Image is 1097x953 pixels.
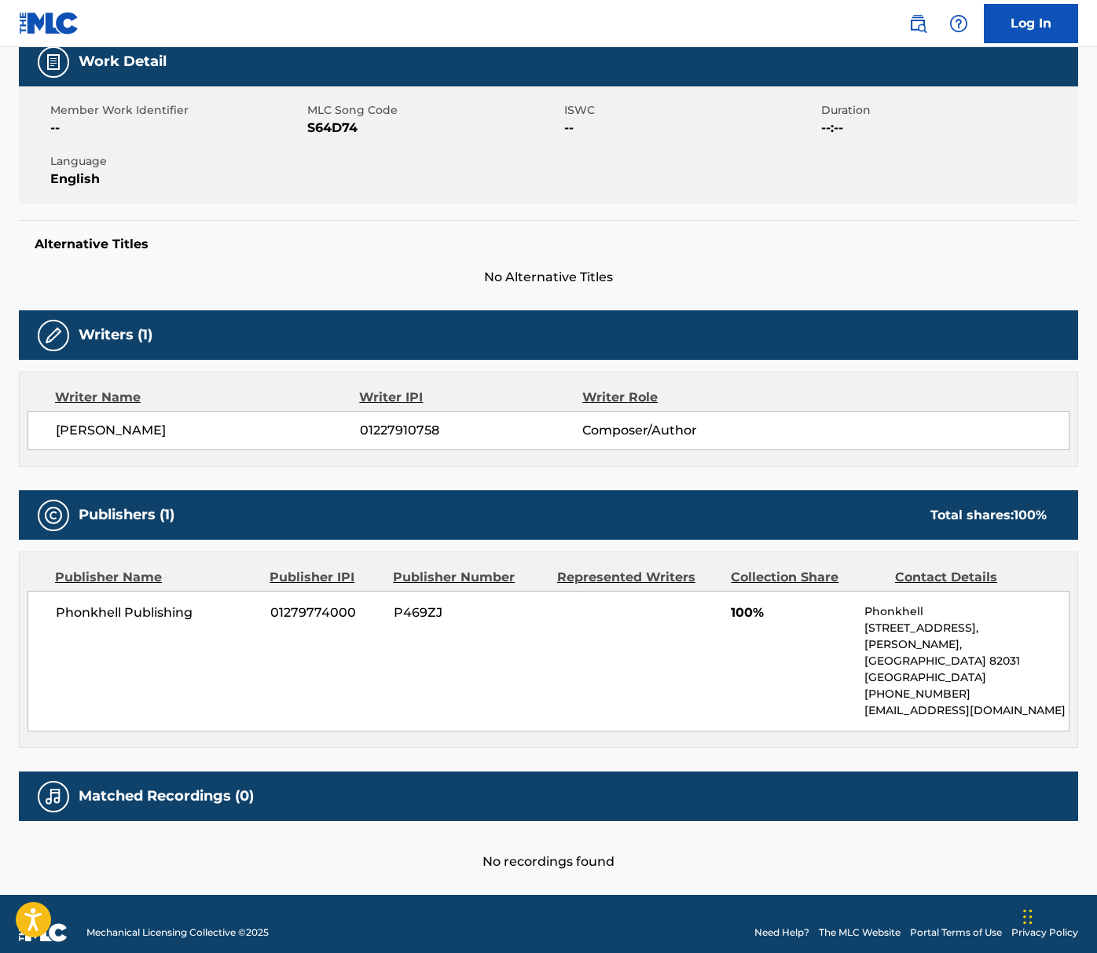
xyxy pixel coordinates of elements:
[86,926,269,940] span: Mechanical Licensing Collective © 2025
[731,568,883,587] div: Collection Share
[582,421,785,440] span: Composer/Author
[79,53,167,71] h5: Work Detail
[55,568,258,587] div: Publisher Name
[564,102,817,119] span: ISWC
[394,603,545,622] span: P469ZJ
[307,102,560,119] span: MLC Song Code
[821,119,1074,137] span: --:--
[55,388,359,407] div: Writer Name
[79,787,254,805] h5: Matched Recordings (0)
[930,506,1047,525] div: Total shares:
[1023,893,1033,940] div: Drag
[50,153,303,170] span: Language
[19,923,68,942] img: logo
[44,53,63,71] img: Work Detail
[50,119,303,137] span: --
[819,926,901,940] a: The MLC Website
[1018,878,1097,953] iframe: Chat Widget
[56,421,360,440] span: [PERSON_NAME]
[910,926,1002,940] a: Portal Terms of Use
[360,421,583,440] span: 01227910758
[307,119,560,137] span: S64D74
[19,12,79,35] img: MLC Logo
[731,603,853,622] span: 100%
[864,686,1069,702] p: [PHONE_NUMBER]
[582,388,785,407] div: Writer Role
[908,14,927,33] img: search
[79,326,152,344] h5: Writers (1)
[35,236,1062,252] h5: Alternative Titles
[949,14,968,33] img: help
[864,603,1069,620] p: Phonkhell
[564,119,817,137] span: --
[895,568,1047,587] div: Contact Details
[821,102,1074,119] span: Duration
[19,268,1078,287] span: No Alternative Titles
[270,603,382,622] span: 01279774000
[44,506,63,525] img: Publishers
[864,669,1069,686] p: [GEOGRAPHIC_DATA]
[79,506,174,524] h5: Publishers (1)
[902,8,934,39] a: Public Search
[754,926,809,940] a: Need Help?
[44,787,63,806] img: Matched Recordings
[1011,926,1078,940] a: Privacy Policy
[56,603,259,622] span: Phonkhell Publishing
[359,388,582,407] div: Writer IPI
[557,568,720,587] div: Represented Writers
[19,821,1078,871] div: No recordings found
[864,702,1069,719] p: [EMAIL_ADDRESS][DOMAIN_NAME]
[984,4,1078,43] a: Log In
[393,568,545,587] div: Publisher Number
[864,636,1069,669] p: [PERSON_NAME], [GEOGRAPHIC_DATA] 82031
[1014,508,1047,522] span: 100 %
[50,102,303,119] span: Member Work Identifier
[864,620,1069,636] p: [STREET_ADDRESS],
[44,326,63,345] img: Writers
[943,8,974,39] div: Help
[50,170,303,189] span: English
[270,568,381,587] div: Publisher IPI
